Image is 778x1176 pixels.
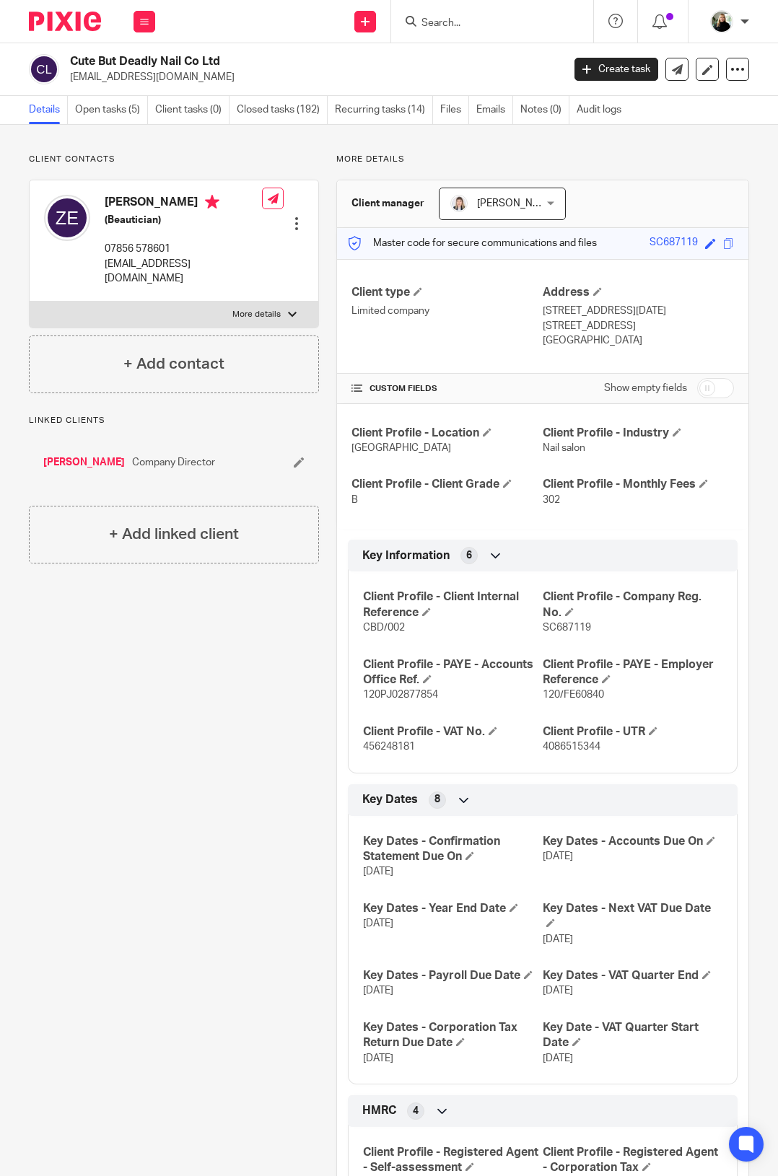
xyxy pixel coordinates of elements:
p: More details [232,309,281,320]
img: svg%3E [29,54,59,84]
h4: Key Dates - Accounts Due On [543,834,722,849]
span: Key Information [362,548,450,563]
h4: + Add contact [123,353,224,375]
h5: (Beautician) [105,213,262,227]
a: Files [440,96,469,124]
p: [EMAIL_ADDRESS][DOMAIN_NAME] [105,257,262,286]
h4: Client Profile - Registered Agent - Self-assessment [363,1145,543,1176]
h4: Key Dates - VAT Quarter End [543,968,722,983]
p: [STREET_ADDRESS][DATE] [543,304,734,318]
span: CBD/002 [363,623,405,633]
h4: Key Dates - Confirmation Statement Due On [363,834,543,865]
h4: Client Profile - UTR [543,724,722,740]
span: B [351,495,358,505]
span: 6 [466,548,472,563]
h4: Key Dates - Next VAT Due Date [543,901,722,932]
p: Limited company [351,304,543,318]
span: Key Dates [362,792,418,807]
span: [DATE] [363,918,393,929]
span: 120/FE60840 [543,690,604,700]
h4: Client type [351,285,543,300]
span: [PERSON_NAME] [477,198,556,209]
h4: Client Profile - Client Grade [351,477,543,492]
h4: Client Profile - Company Reg. No. [543,589,722,620]
span: Nail salon [543,443,585,453]
p: Client contacts [29,154,319,165]
a: Recurring tasks (14) [335,96,433,124]
h4: Key Dates - Year End Date [363,901,543,916]
a: Create task [574,58,658,81]
h4: Key Dates - Corporation Tax Return Due Date [363,1020,543,1051]
input: Search [420,17,550,30]
span: [DATE] [363,866,393,877]
h4: Client Profile - Client Internal Reference [363,589,543,620]
span: 4 [413,1104,419,1118]
span: HMRC [362,1103,396,1118]
span: [DATE] [543,986,573,996]
span: 456248181 [363,742,415,752]
h4: Address [543,285,734,300]
img: Carlean%20Parker%20Pic.jpg [450,195,468,212]
span: 302 [543,495,560,505]
h4: Client Profile - Industry [543,426,734,441]
span: 120PJ02877854 [363,690,438,700]
label: Show empty fields [604,381,687,395]
p: Linked clients [29,415,319,426]
h4: + Add linked client [109,523,239,545]
h4: Client Profile - Registered Agent - Corporation Tax [543,1145,722,1176]
p: [STREET_ADDRESS] [543,319,734,333]
span: 4086515344 [543,742,600,752]
h4: [PERSON_NAME] [105,195,262,213]
img: Pixie [29,12,101,31]
img: %233%20-%20Judi%20-%20HeadshotPro.png [710,10,733,33]
h4: CUSTOM FIELDS [351,383,543,395]
a: Audit logs [577,96,629,124]
h4: Client Profile - PAYE - Employer Reference [543,657,722,688]
p: More details [336,154,749,165]
span: [DATE] [543,1053,573,1063]
h4: Client Profile - VAT No. [363,724,543,740]
span: 8 [434,792,440,807]
a: Closed tasks (192) [237,96,328,124]
a: Client tasks (0) [155,96,230,124]
h4: Client Profile - PAYE - Accounts Office Ref. [363,657,543,688]
span: [GEOGRAPHIC_DATA] [351,443,451,453]
a: Emails [476,96,513,124]
span: [DATE] [543,851,573,861]
i: Primary [205,195,219,209]
a: Notes (0) [520,96,569,124]
h4: Key Date - VAT Quarter Start Date [543,1020,722,1051]
h4: Client Profile - Location [351,426,543,441]
h4: Client Profile - Monthly Fees [543,477,734,492]
a: [PERSON_NAME] [43,455,125,470]
img: svg%3E [44,195,90,241]
p: [EMAIL_ADDRESS][DOMAIN_NAME] [70,70,553,84]
span: [DATE] [363,986,393,996]
h2: Cute But Deadly Nail Co Ltd [70,54,456,69]
div: SC687119 [650,235,698,252]
a: Open tasks (5) [75,96,148,124]
p: [GEOGRAPHIC_DATA] [543,333,734,348]
span: SC687119 [543,623,591,633]
span: [DATE] [363,1053,393,1063]
p: Master code for secure communications and files [348,236,597,250]
h4: Key Dates - Payroll Due Date [363,968,543,983]
a: Details [29,96,68,124]
h3: Client manager [351,196,424,211]
span: Company Director [132,455,215,470]
p: 07856 578601 [105,242,262,256]
span: [DATE] [543,934,573,944]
